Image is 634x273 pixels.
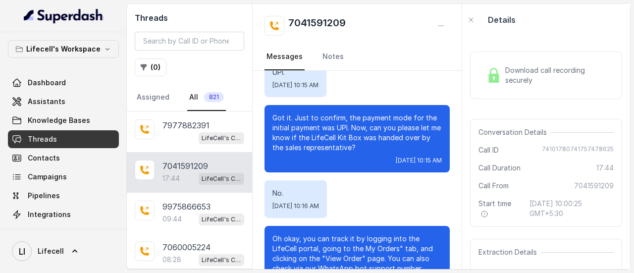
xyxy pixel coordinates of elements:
span: Download call recording securely [505,65,610,85]
span: 17:44 [596,163,614,173]
a: Assigned [135,84,171,111]
a: Threads [8,130,119,148]
span: Pipelines [28,191,60,201]
span: Conversation Details [478,127,551,137]
h2: 7041591209 [288,16,346,36]
p: 09:44 [162,214,182,224]
a: Contacts [8,149,119,167]
p: LifeCell's Call Assistant [202,174,241,184]
p: 7977882391 [162,119,210,131]
span: Campaigns [28,172,67,182]
a: Lifecell [8,237,119,265]
a: Pipelines [8,187,119,205]
span: [DATE] 10:00:25 GMT+5:30 [529,199,614,218]
a: All821 [187,84,226,111]
a: Integrations [8,206,119,223]
span: [DATE] 10:15 AM [396,157,442,164]
span: Start time [478,199,521,218]
p: LifeCell's Call Assistant [202,215,241,224]
img: light.svg [24,8,104,24]
button: (0) [135,58,166,76]
span: 7041591209 [574,181,614,191]
p: LifeCell's Call Assistant [202,255,241,265]
p: LifeCell's Call Assistant [202,133,241,143]
text: LI [19,246,25,257]
a: API Settings [8,224,119,242]
p: No. [272,188,319,198]
input: Search by Call ID or Phone Number [135,32,244,51]
span: Extraction Details [478,247,541,257]
span: API Settings [28,228,71,238]
a: Campaigns [8,168,119,186]
nav: Tabs [264,44,450,70]
span: 74101780741757478625 [542,145,614,155]
p: 7041591209 [162,160,208,172]
span: Contacts [28,153,60,163]
span: Lifecell [38,246,64,256]
p: Lifecell's Workspace [26,43,101,55]
span: Call Duration [478,163,521,173]
a: Notes [320,44,346,70]
h2: Threads [135,12,244,24]
span: Dashboard [28,78,66,88]
a: Assistants [8,93,119,110]
span: Integrations [28,210,71,219]
span: Threads [28,134,57,144]
span: Call From [478,181,509,191]
span: 821 [204,92,224,102]
p: 9975866653 [162,201,211,213]
p: UPI. [272,67,318,77]
span: Knowledge Bases [28,115,90,125]
p: Got it. Just to confirm, the payment mode for the initial payment was UPI. Now, can you please le... [272,113,442,153]
span: Assistants [28,97,65,107]
p: Details [488,14,516,26]
p: 08:28 [162,255,181,265]
p: 17:44 [162,173,180,183]
span: [DATE] 10:16 AM [272,202,319,210]
p: 7060005224 [162,241,211,253]
a: Dashboard [8,74,119,92]
button: Lifecell's Workspace [8,40,119,58]
img: Lock Icon [486,68,501,83]
span: [DATE] 10:15 AM [272,81,318,89]
nav: Tabs [135,84,244,111]
a: Messages [264,44,305,70]
a: Knowledge Bases [8,111,119,129]
span: Call ID [478,145,499,155]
